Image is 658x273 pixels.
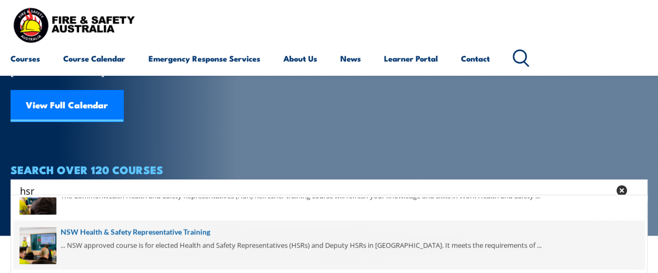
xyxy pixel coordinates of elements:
[283,46,317,71] a: About Us
[384,46,438,71] a: Learner Portal
[20,183,610,198] input: Search input
[63,46,125,71] a: Course Calendar
[461,46,490,71] a: Contact
[11,164,647,175] h4: SEARCH OVER 120 COURSES
[629,183,644,198] button: Search magnifier button
[19,226,639,238] a: NSW Health & Safety Representative Training
[11,26,203,77] p: Find a course thats right for you and your team. We can train on your worksite, in our training c...
[149,46,260,71] a: Emergency Response Services
[11,46,40,71] a: Courses
[340,46,361,71] a: News
[11,90,123,122] a: View Full Calendar
[22,183,612,198] form: Search form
